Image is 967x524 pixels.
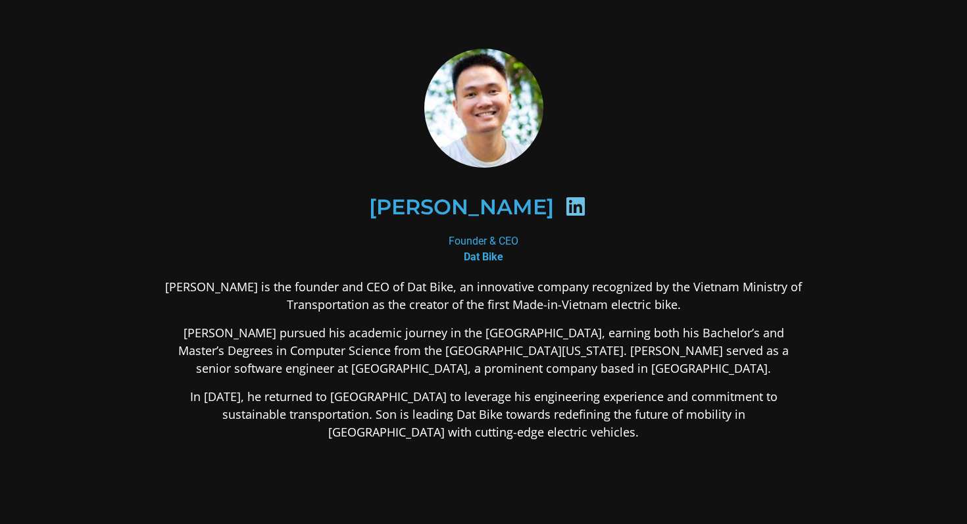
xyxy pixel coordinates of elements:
[369,197,554,218] h2: [PERSON_NAME]
[164,388,803,441] p: In [DATE], he returned to [GEOGRAPHIC_DATA] to leverage his engineering experience and commitment...
[164,233,803,265] div: Founder & CEO
[164,278,803,314] p: [PERSON_NAME] is the founder and CEO of Dat Bike, an innovative company recognized by the Vietnam...
[164,324,803,377] p: [PERSON_NAME] pursued his academic journey in the [GEOGRAPHIC_DATA], earning both his Bachelor’s ...
[464,250,503,263] b: Dat Bike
